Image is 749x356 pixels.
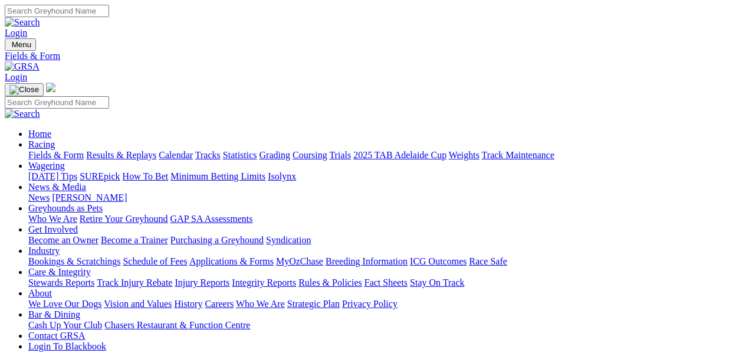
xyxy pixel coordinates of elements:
a: MyOzChase [276,256,323,266]
a: Login To Blackbook [28,341,106,351]
a: Wagering [28,161,65,171]
a: Cash Up Your Club [28,320,102,330]
div: Industry [28,256,744,267]
a: Statistics [223,150,257,160]
div: Care & Integrity [28,277,744,288]
img: Close [9,85,39,94]
div: Get Involved [28,235,744,246]
img: Search [5,109,40,119]
a: Syndication [266,235,311,245]
a: Breeding Information [326,256,408,266]
button: Toggle navigation [5,38,36,51]
a: Login [5,72,27,82]
a: Login [5,28,27,38]
div: Bar & Dining [28,320,744,331]
a: Strategic Plan [287,299,340,309]
a: Grading [259,150,290,160]
a: Results & Replays [86,150,156,160]
img: logo-grsa-white.png [46,83,55,92]
a: Industry [28,246,60,256]
div: About [28,299,744,309]
a: Weights [449,150,479,160]
a: Greyhounds as Pets [28,203,103,213]
a: Privacy Policy [342,299,398,309]
a: Bookings & Scratchings [28,256,120,266]
a: Contact GRSA [28,331,85,341]
div: Racing [28,150,744,161]
a: Home [28,129,51,139]
a: About [28,288,52,298]
a: [DATE] Tips [28,171,77,181]
a: Purchasing a Greyhound [170,235,264,245]
a: Vision and Values [104,299,172,309]
a: GAP SA Assessments [170,214,253,224]
a: News & Media [28,182,86,192]
a: Tracks [195,150,221,160]
a: History [174,299,202,309]
a: Become a Trainer [101,235,168,245]
a: Become an Owner [28,235,98,245]
a: Injury Reports [175,277,229,288]
a: Rules & Policies [298,277,362,288]
a: Who We Are [28,214,77,224]
a: Minimum Betting Limits [170,171,265,181]
a: SUREpick [80,171,120,181]
a: Track Injury Rebate [97,277,172,288]
a: Care & Integrity [28,267,91,277]
a: Fields & Form [28,150,84,160]
a: 2025 TAB Adelaide Cup [353,150,446,160]
a: Careers [205,299,234,309]
a: Fact Sheets [364,277,408,288]
a: Get Involved [28,224,78,234]
div: News & Media [28,192,744,203]
a: Integrity Reports [232,277,296,288]
a: Racing [28,139,55,149]
a: News [28,192,50,203]
input: Search [5,5,109,17]
a: Coursing [293,150,327,160]
span: Menu [12,40,31,49]
a: How To Bet [123,171,169,181]
a: Applications & Forms [189,256,274,266]
div: Wagering [28,171,744,182]
button: Toggle navigation [5,83,44,96]
div: Greyhounds as Pets [28,214,744,224]
input: Search [5,96,109,109]
a: Stay On Track [410,277,464,288]
a: Retire Your Greyhound [80,214,168,224]
a: Chasers Restaurant & Function Centre [104,320,250,330]
a: Isolynx [268,171,296,181]
a: ICG Outcomes [410,256,467,266]
a: We Love Our Dogs [28,299,101,309]
a: Bar & Dining [28,309,80,319]
a: Who We Are [236,299,285,309]
img: GRSA [5,61,40,72]
a: [PERSON_NAME] [52,192,127,203]
a: Race Safe [469,256,507,266]
a: Stewards Reports [28,277,94,288]
a: Trials [329,150,351,160]
a: Schedule of Fees [123,256,187,266]
img: Search [5,17,40,28]
a: Calendar [159,150,193,160]
a: Fields & Form [5,51,744,61]
a: Track Maintenance [482,150,554,160]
